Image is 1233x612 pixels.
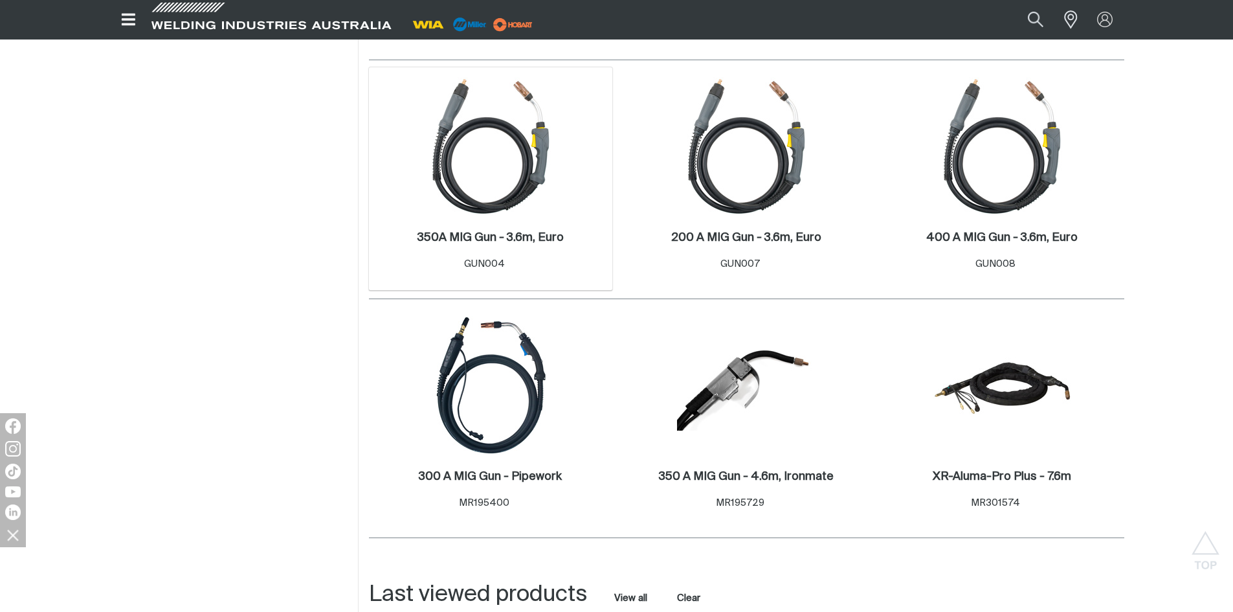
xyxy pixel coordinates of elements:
[720,259,760,269] span: GUN007
[933,77,1071,216] img: 400 A MIG Gun - 3.6m, Euro
[5,486,21,497] img: YouTube
[926,231,1078,245] a: 400 A MIG Gun - 3.6m, Euro
[5,464,21,479] img: TikTok
[489,19,537,29] a: miller
[1014,5,1058,34] button: Search products
[614,592,647,605] a: View all last viewed products
[489,15,537,34] img: miller
[716,498,764,508] span: MR195729
[926,232,1078,244] h2: 400 A MIG Gun - 3.6m, Euro
[369,580,587,609] h2: Last viewed products
[1191,531,1220,560] button: Scroll to top
[421,316,560,455] img: 300 A MIG Gun - Pipework
[971,498,1020,508] span: MR301574
[464,259,505,269] span: GUN004
[2,524,24,546] img: hide socials
[659,471,834,482] h2: 350 A MIG Gun - 4.6m, Ironmate
[933,470,1071,484] a: XR-Aluma-Pro Plus - 7.6m
[5,504,21,520] img: LinkedIn
[417,231,564,245] a: 350A MIG Gun - 3.6m, Euro
[933,471,1071,482] h2: XR-Aluma-Pro Plus - 7.6m
[933,316,1071,455] img: XR-Aluma-Pro Plus - 7.6m
[5,418,21,434] img: Facebook
[5,441,21,457] img: Instagram
[421,77,560,216] img: 350A MIG Gun - 3.6m, Euro
[459,498,509,508] span: MR195400
[997,5,1057,34] input: Product name or item number...
[417,232,564,244] h2: 350A MIG Gun - 3.6m, Euro
[671,232,821,244] h2: 200 A MIG Gun - 3.6m, Euro
[677,340,816,431] img: 350 A MIG Gun - 4.6m, Ironmate
[419,470,562,484] a: 300 A MIG Gun - Pipework
[975,259,1016,269] span: GUN008
[659,470,834,484] a: 350 A MIG Gun - 4.6m, Ironmate
[671,231,821,245] a: 200 A MIG Gun - 3.6m, Euro
[419,471,562,482] h2: 300 A MIG Gun - Pipework
[677,77,816,216] img: 200 A MIG Gun - 3.6m, Euro
[674,589,704,607] button: Clear all last viewed products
